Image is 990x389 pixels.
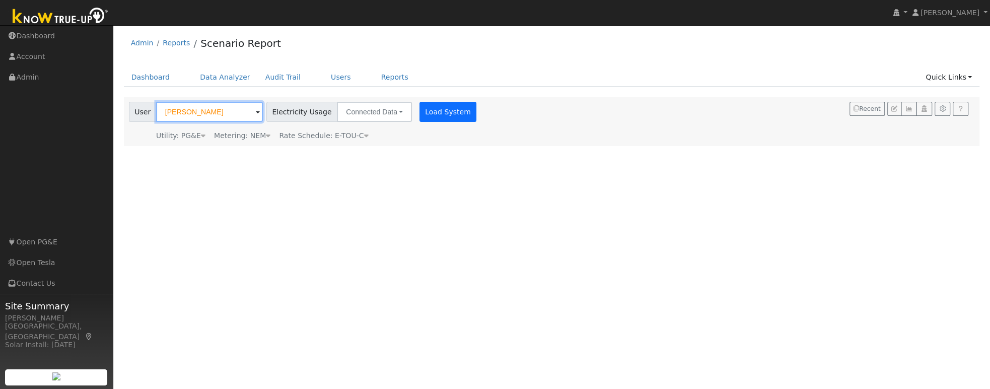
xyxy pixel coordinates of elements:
a: Scenario Report [200,37,281,49]
a: Audit Trail [258,68,308,87]
button: Edit User [887,102,901,116]
a: Help Link [953,102,968,116]
a: Data Analyzer [192,68,258,87]
span: Site Summary [5,299,108,313]
span: Electricity Usage [266,102,337,122]
a: Users [323,68,359,87]
div: [GEOGRAPHIC_DATA], [GEOGRAPHIC_DATA] [5,321,108,342]
div: Solar Install: [DATE] [5,340,108,350]
button: Load System [419,102,477,122]
a: Reports [163,39,190,47]
span: Alias: HETOUC [279,132,368,140]
img: retrieve [52,372,60,380]
button: Multi-Series Graph [901,102,916,116]
button: Settings [935,102,950,116]
button: Connected Data [337,102,412,122]
a: Quick Links [918,68,979,87]
span: User [129,102,157,122]
a: Dashboard [124,68,178,87]
button: Recent [850,102,885,116]
button: Login As [916,102,932,116]
input: Select a User [156,102,263,122]
div: [PERSON_NAME] [5,313,108,323]
a: Reports [374,68,416,87]
div: Utility: PG&E [156,131,205,141]
div: Metering: NEM [214,131,270,141]
span: [PERSON_NAME] [921,9,979,17]
a: Admin [131,39,154,47]
img: Know True-Up [8,6,113,28]
a: Map [85,333,94,341]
